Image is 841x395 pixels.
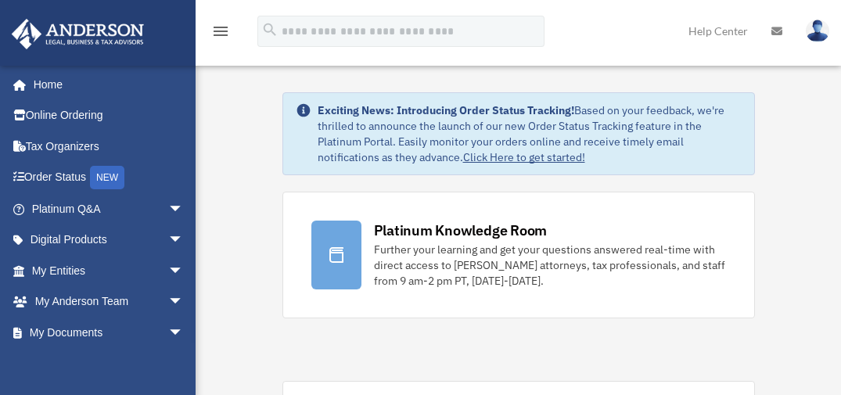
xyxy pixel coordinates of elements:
a: My Anderson Teamarrow_drop_down [11,286,207,318]
img: Anderson Advisors Platinum Portal [7,19,149,49]
a: Home [11,69,199,100]
div: NEW [90,166,124,189]
div: Based on your feedback, we're thrilled to announce the launch of our new Order Status Tracking fe... [318,102,742,165]
a: Platinum Knowledge Room Further your learning and get your questions answered real-time with dire... [282,192,755,318]
div: Further your learning and get your questions answered real-time with direct access to [PERSON_NAM... [374,242,726,289]
a: My Documentsarrow_drop_down [11,317,207,348]
i: search [261,21,279,38]
a: menu [211,27,230,41]
i: menu [211,22,230,41]
a: Digital Productsarrow_drop_down [11,224,207,256]
img: User Pic [806,20,829,42]
span: arrow_drop_down [168,255,199,287]
a: My Entitiesarrow_drop_down [11,255,207,286]
a: Click Here to get started! [463,150,585,164]
span: arrow_drop_down [168,224,199,257]
span: arrow_drop_down [168,317,199,349]
div: Platinum Knowledge Room [374,221,548,240]
strong: Exciting News: Introducing Order Status Tracking! [318,103,574,117]
a: Order StatusNEW [11,162,207,194]
a: Online Ordering [11,100,207,131]
a: Platinum Q&Aarrow_drop_down [11,193,207,224]
a: Tax Organizers [11,131,207,162]
span: arrow_drop_down [168,286,199,318]
span: arrow_drop_down [168,193,199,225]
